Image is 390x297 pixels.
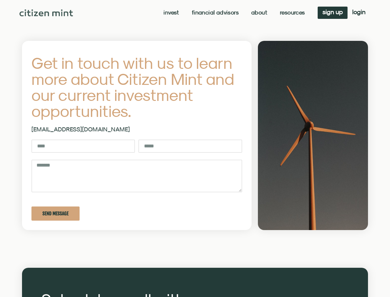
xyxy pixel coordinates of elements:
[348,7,370,19] a: login
[31,126,130,133] a: [EMAIL_ADDRESS][DOMAIN_NAME]
[251,9,267,16] a: About
[31,55,242,119] h4: Get in touch with us to learn more about Citizen Mint and our current investment opportunities.
[280,9,305,16] a: Resources
[352,10,365,14] span: login
[42,211,69,216] span: Send Message
[164,9,179,16] a: Invest
[19,9,73,16] img: Citizen Mint
[31,140,242,228] form: New Form
[31,206,80,221] button: Send Message
[322,10,343,14] span: sign up
[192,9,239,16] a: Financial Advisors
[164,9,305,16] nav: Menu
[318,7,348,19] a: sign up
